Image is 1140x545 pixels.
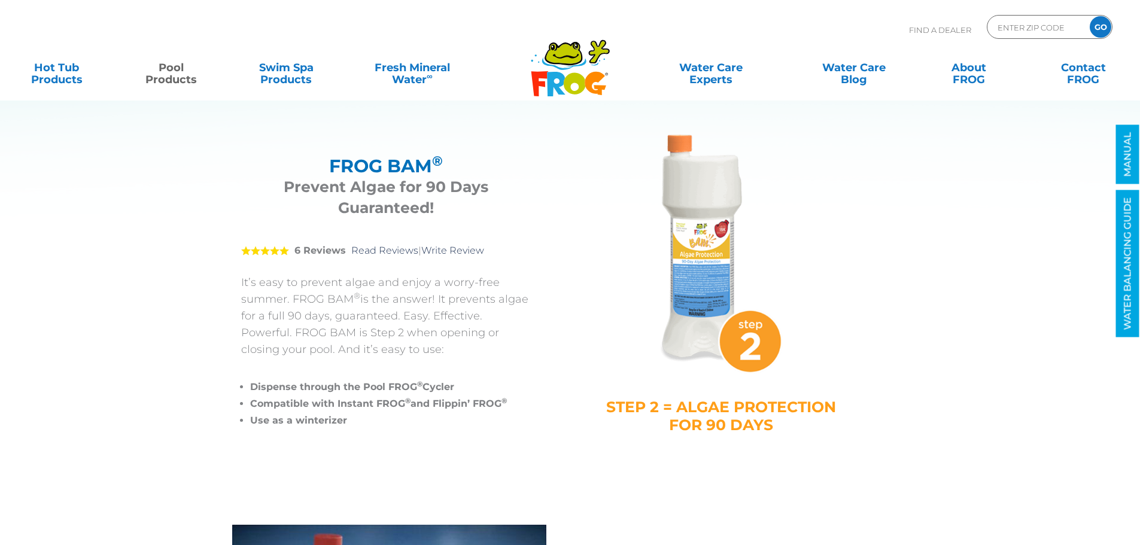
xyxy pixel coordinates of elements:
li: Use as a winterizer [250,412,531,429]
a: MANUAL [1116,125,1139,184]
sup: ® [432,153,443,169]
h4: STEP 2 = ALGAE PROTECTION FOR 90 DAYS [606,398,837,434]
a: PoolProducts [127,56,216,80]
h3: Prevent Algae for 90 Days Guaranteed! [256,176,516,218]
li: Dispense through the Pool FROG Cycler [250,379,531,395]
a: AboutFROG [924,56,1013,80]
li: Compatible with Instant FROG and Flippin’ FROG [250,395,531,412]
strong: 6 Reviews [294,245,346,256]
a: Write Review [421,245,484,256]
a: Hot TubProducts [12,56,101,80]
a: Water CareExperts [639,56,783,80]
p: Find A Dealer [909,15,971,45]
a: Read Reviews [351,245,418,256]
span: 5 [241,246,289,255]
a: Swim SpaProducts [242,56,331,80]
sup: ® [501,396,507,405]
div: | [241,227,531,274]
input: GO [1090,16,1111,38]
p: It’s easy to prevent algae and enjoy a worry-free summer. FROG BAM is the answer! It prevents alg... [241,274,531,358]
sup: ® [354,291,360,300]
a: Water CareBlog [809,56,898,80]
a: WATER BALANCING GUIDE [1116,190,1139,337]
a: Fresh MineralWater∞ [356,56,468,80]
sup: ∞ [427,71,433,81]
img: Frog Products Logo [524,24,616,97]
sup: ® [405,396,411,405]
h2: FROG BAM [256,156,516,176]
sup: ® [417,379,422,388]
a: ContactFROG [1039,56,1128,80]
